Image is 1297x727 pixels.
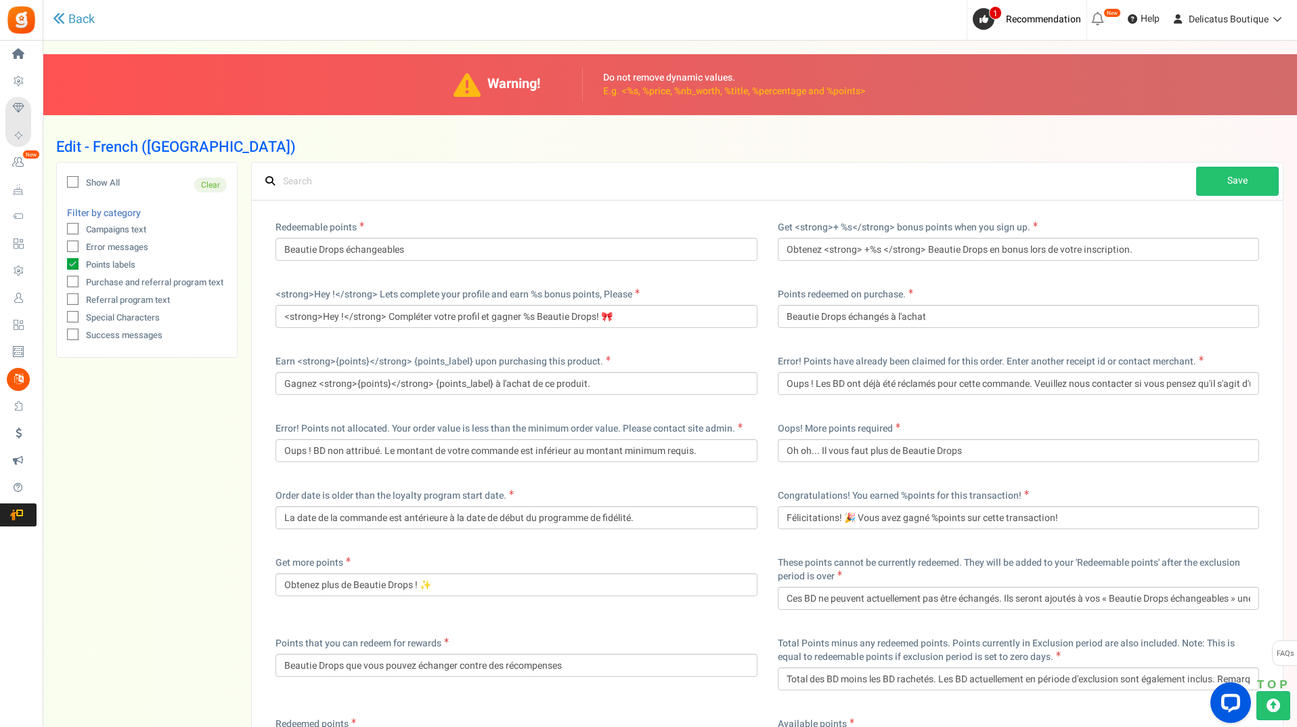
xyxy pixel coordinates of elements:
[86,259,135,272] span: Points labels
[276,354,603,369] span: Earn <strong>{points}</strong> {points_label} upon purchasing this product.
[778,287,906,302] span: Points redeemed on purchase.
[67,208,141,218] span: Filter by category
[778,636,1235,664] span: Total Points minus any redeemed points. Points currently in Exclusion period are also included. N...
[1006,12,1081,26] span: Recommendation
[778,421,893,436] span: Oops! More points required
[973,8,1086,30] a: 1 Recommendation
[1137,12,1160,26] span: Help
[256,167,1196,196] input: Search
[86,177,120,190] span: Show All
[86,312,160,325] span: Special Characters
[276,556,343,570] span: Get more points
[276,287,632,302] span: <strong>Hey !</strong> Lets complete your profile and earn %s bonus points, Please
[56,140,296,154] h1: Edit - French ([GEOGRAPHIC_DATA])
[454,71,582,98] h3: Warning!
[86,241,148,254] span: Error messages
[1189,12,1269,26] span: Delicatus Boutique
[1196,167,1279,196] a: Save
[276,489,506,503] span: Order date is older than the loyalty program start date.
[276,220,357,234] span: Redeemable points
[778,354,1196,369] span: Error! Points have already been claimed for this order. Enter another receipt id or contact merch...
[86,329,162,342] span: Success messages
[1122,8,1165,30] a: Help
[989,6,1002,20] span: 1
[603,85,866,98] p: E.g. <%s, %price, %nb_worth, %title, %percentage and %points>
[1103,8,1121,18] em: New
[778,556,1240,583] span: These points cannot be currently redeemed. They will be added to your 'Redeemable points' after t...
[778,489,1021,503] span: Congratulations! You earned %points for this transaction!
[276,421,735,436] span: Error! Points not allocated. Your order value is less than the minimum order value. Please contac...
[86,224,146,236] span: Campaigns text
[194,178,227,192] a: Clear
[1276,641,1294,667] span: FAQs
[5,151,37,174] a: New
[86,276,223,289] span: Purchase and referral program text
[6,5,37,35] img: Gratisfaction
[778,220,1030,234] span: Get <strong>+ %s</strong> bonus points when you sign up.
[86,294,170,307] span: Referral program text
[276,636,441,650] span: Points that you can redeem for rewards
[22,150,40,159] em: New
[603,71,866,85] p: Do not remove dynamic values.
